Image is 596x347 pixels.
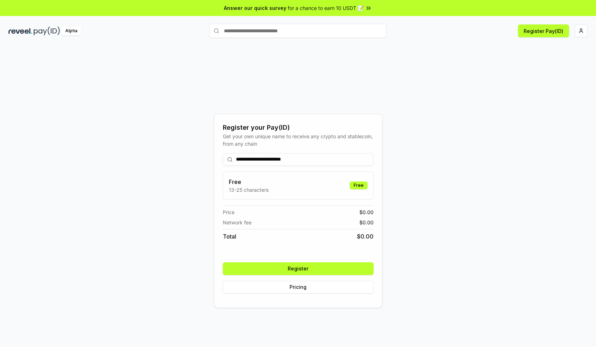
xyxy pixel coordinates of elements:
h3: Free [229,178,269,186]
p: 13-25 characters [229,186,269,194]
img: reveel_dark [9,27,32,35]
span: Network fee [223,219,252,226]
span: $ 0.00 [357,232,374,241]
div: Get your own unique name to receive any crypto and stablecoin, from any chain [223,133,374,147]
img: pay_id [34,27,60,35]
button: Register Pay(ID) [518,24,569,37]
span: for a chance to earn 10 USDT 📝 [288,4,364,12]
span: Total [223,232,236,241]
div: Register your Pay(ID) [223,123,374,133]
span: $ 0.00 [359,208,374,216]
div: Alpha [61,27,81,35]
div: Free [350,181,368,189]
span: Answer our quick survey [224,4,286,12]
span: $ 0.00 [359,219,374,226]
button: Register [223,262,374,275]
span: Price [223,208,234,216]
button: Pricing [223,281,374,293]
